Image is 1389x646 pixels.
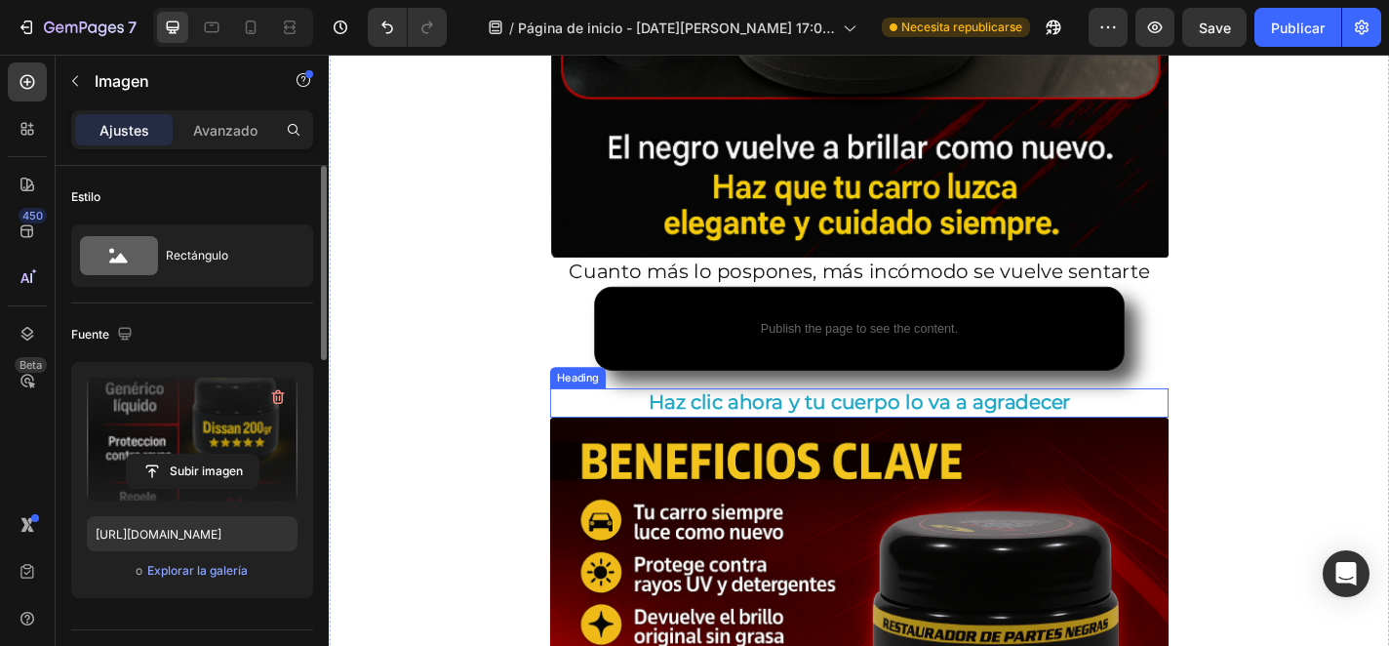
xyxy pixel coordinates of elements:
font: Estilo [71,189,100,204]
font: 7 [128,18,137,37]
font: Fuente [71,327,109,342]
font: o [136,563,142,578]
font: Explorar la galería [147,563,248,578]
font: Imagen [95,71,149,91]
font: 450 [22,209,43,222]
span: Save [1199,20,1231,36]
button: Subir imagen [126,454,259,489]
font: Necesita republicarse [901,20,1022,34]
font: Ajustes [99,122,149,139]
div: Abrir Intercom Messenger [1323,550,1369,597]
input: https://ejemplo.com/imagen.jpg [87,516,298,551]
button: Explorar la galería [146,561,249,581]
font: Publicar [1271,20,1325,36]
button: Save [1182,8,1247,47]
button: Publicar [1254,8,1341,47]
font: Página de inicio - [DATE][PERSON_NAME] 17:05:27 [518,20,835,57]
font: / [509,20,514,36]
font: Avanzado [193,122,258,139]
p: Imagen [95,69,260,93]
font: Beta [20,358,42,372]
font: Rectángulo [166,248,228,262]
div: Deshacer/Rehacer [368,8,447,47]
iframe: Área de diseño [329,55,1389,646]
button: 7 [8,8,145,47]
